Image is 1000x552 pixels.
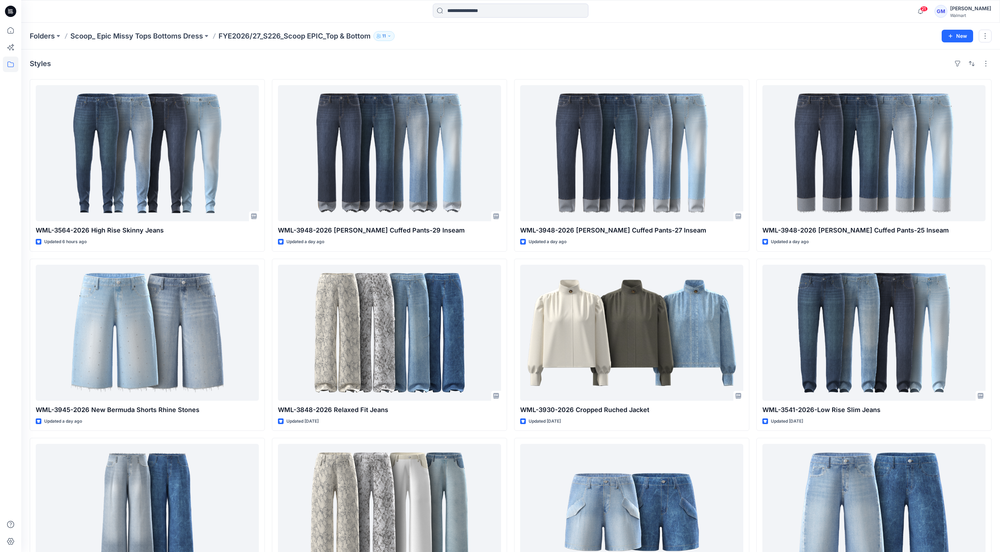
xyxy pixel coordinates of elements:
[36,85,259,221] a: WML-3564-2026 High Rise Skinny Jeans
[278,265,501,401] a: WML-3848-2026 Relaxed Fit Jeans
[762,85,986,221] a: WML-3948-2026 Benton Cuffed Pants-25 Inseam
[920,6,928,12] span: 21
[36,405,259,415] p: WML-3945-2026 New Bermuda Shorts Rhine Stones
[44,238,87,246] p: Updated 6 hours ago
[520,405,743,415] p: WML-3930-2026 Cropped Ruched Jacket
[935,5,947,18] div: GM
[950,13,991,18] div: Walmart
[762,225,986,235] p: WML-3948-2026 [PERSON_NAME] Cuffed Pants-25 Inseam
[30,59,51,68] h4: Styles
[36,265,259,401] a: WML-3945-2026 New Bermuda Shorts Rhine Stones
[771,418,803,425] p: Updated [DATE]
[762,265,986,401] a: WML-3541-2026-Low Rise Slim Jeans
[950,4,991,13] div: [PERSON_NAME]
[219,31,371,41] p: FYE2026/27_S226_Scoop EPIC_Top & Bottom
[520,225,743,235] p: WML-3948-2026 [PERSON_NAME] Cuffed Pants-27 Inseam
[44,418,82,425] p: Updated a day ago
[520,85,743,221] a: WML-3948-2026 Benton Cuffed Pants-27 Inseam
[762,405,986,415] p: WML-3541-2026-Low Rise Slim Jeans
[30,31,55,41] a: Folders
[286,418,319,425] p: Updated [DATE]
[382,32,386,40] p: 11
[520,265,743,401] a: WML-3930-2026 Cropped Ruched Jacket
[286,238,324,246] p: Updated a day ago
[278,225,501,235] p: WML-3948-2026 [PERSON_NAME] Cuffed Pants-29 Inseam
[373,31,395,41] button: 11
[278,85,501,221] a: WML-3948-2026 Benton Cuffed Pants-29 Inseam
[529,418,561,425] p: Updated [DATE]
[771,238,809,246] p: Updated a day ago
[942,30,973,42] button: New
[70,31,203,41] a: Scoop_ Epic Missy Tops Bottoms Dress
[36,225,259,235] p: WML-3564-2026 High Rise Skinny Jeans
[529,238,566,246] p: Updated a day ago
[278,405,501,415] p: WML-3848-2026 Relaxed Fit Jeans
